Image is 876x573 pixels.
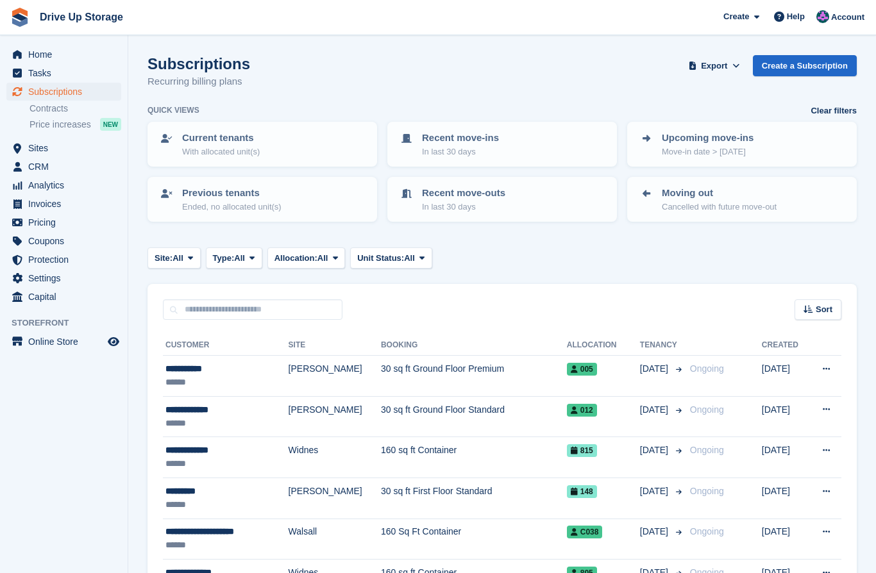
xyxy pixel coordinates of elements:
a: Create a Subscription [753,55,857,76]
a: Upcoming move-ins Move-in date > [DATE] [628,123,855,165]
td: 160 Sq Ft Container [381,519,567,560]
a: Recent move-ins In last 30 days [389,123,616,165]
span: Coupons [28,232,105,250]
span: Ongoing [690,526,724,536]
a: Recent move-outs In last 30 days [389,178,616,220]
a: Drive Up Storage [35,6,128,28]
p: Moving out [662,186,777,201]
span: Sites [28,139,105,157]
span: All [234,252,245,265]
p: Recurring billing plans [147,74,250,89]
span: Unit Status: [357,252,404,265]
span: Export [701,60,727,72]
td: 30 sq ft Ground Floor Standard [381,396,567,437]
span: Invoices [28,195,105,213]
th: Created [762,335,808,356]
a: menu [6,64,121,82]
a: menu [6,176,121,194]
h1: Subscriptions [147,55,250,72]
td: [PERSON_NAME] [289,477,381,519]
span: [DATE] [640,525,671,538]
p: Previous tenants [182,186,282,201]
p: In last 30 days [422,201,505,213]
span: Create [723,10,749,23]
a: Moving out Cancelled with future move-out [628,178,855,220]
span: [DATE] [640,362,671,376]
a: menu [6,232,121,250]
td: [DATE] [762,519,808,560]
span: Price increases [29,119,91,131]
a: Contracts [29,103,121,115]
button: Allocation: All [267,247,346,269]
a: menu [6,269,121,287]
a: menu [6,158,121,176]
td: [DATE] [762,396,808,437]
p: Current tenants [182,131,260,145]
a: menu [6,83,121,101]
th: Tenancy [640,335,685,356]
span: Pricing [28,213,105,231]
p: Move-in date > [DATE] [662,145,754,158]
th: Allocation [567,335,640,356]
td: [DATE] [762,437,808,478]
button: Site: All [147,247,201,269]
span: CRM [28,158,105,176]
span: Ongoing [690,486,724,496]
td: 30 sq ft First Floor Standard [381,477,567,519]
a: Previous tenants Ended, no allocated unit(s) [149,178,376,220]
p: Recent move-outs [422,186,505,201]
span: Protection [28,251,105,269]
span: Tasks [28,64,105,82]
a: menu [6,213,121,231]
a: Preview store [106,334,121,349]
img: stora-icon-8386f47178a22dfd0bd8f6a31ec36ba5ce8667c1dd55bd0f319d3a0aa187defe.svg [10,8,29,27]
p: Cancelled with future move-out [662,201,777,213]
a: Current tenants With allocated unit(s) [149,123,376,165]
a: Clear filters [811,104,857,117]
span: Home [28,46,105,63]
a: menu [6,46,121,63]
p: Ended, no allocated unit(s) [182,201,282,213]
span: [DATE] [640,485,671,498]
p: In last 30 days [422,145,499,158]
span: Ongoing [690,445,724,455]
p: Recent move-ins [422,131,499,145]
span: 005 [567,363,597,376]
span: All [173,252,183,265]
h6: Quick views [147,104,199,116]
a: menu [6,251,121,269]
a: menu [6,139,121,157]
a: menu [6,288,121,306]
span: Allocation: [274,252,317,265]
span: Online Store [28,333,105,351]
span: Ongoing [690,363,724,374]
img: Andy [816,10,829,23]
span: Subscriptions [28,83,105,101]
span: Ongoing [690,404,724,415]
th: Customer [163,335,289,356]
th: Site [289,335,381,356]
td: [DATE] [762,356,808,397]
td: [DATE] [762,477,808,519]
td: Widnes [289,437,381,478]
td: 160 sq ft Container [381,437,567,478]
td: 30 sq ft Ground Floor Premium [381,356,567,397]
span: Capital [28,288,105,306]
p: With allocated unit(s) [182,145,260,158]
span: Sort [816,303,832,316]
a: menu [6,333,121,351]
div: NEW [100,118,121,131]
span: Site: [155,252,173,265]
span: 148 [567,485,597,498]
td: [PERSON_NAME] [289,356,381,397]
span: All [317,252,328,265]
td: [PERSON_NAME] [289,396,381,437]
button: Unit Status: All [350,247,432,269]
span: Settings [28,269,105,287]
span: Type: [213,252,235,265]
span: All [404,252,415,265]
td: Walsall [289,519,381,560]
span: Help [787,10,805,23]
span: 815 [567,444,597,457]
a: Price increases NEW [29,117,121,131]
